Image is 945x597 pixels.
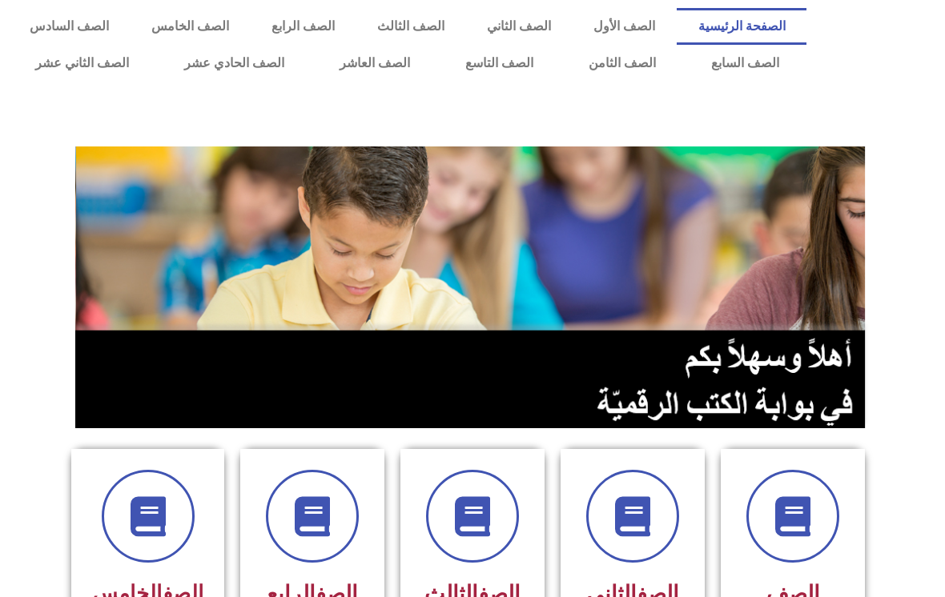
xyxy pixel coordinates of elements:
[8,45,157,82] a: الصف الثاني عشر
[573,8,677,45] a: الصف الأول
[157,45,312,82] a: الصف الحادي عشر
[683,45,806,82] a: الصف السابع
[356,8,465,45] a: الصف الثالث
[677,8,806,45] a: الصفحة الرئيسية
[438,45,561,82] a: الصف التاسع
[466,8,573,45] a: الصف الثاني
[130,8,250,45] a: الصف الخامس
[8,8,130,45] a: الصف السادس
[250,8,356,45] a: الصف الرابع
[312,45,438,82] a: الصف العاشر
[561,45,683,82] a: الصف الثامن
